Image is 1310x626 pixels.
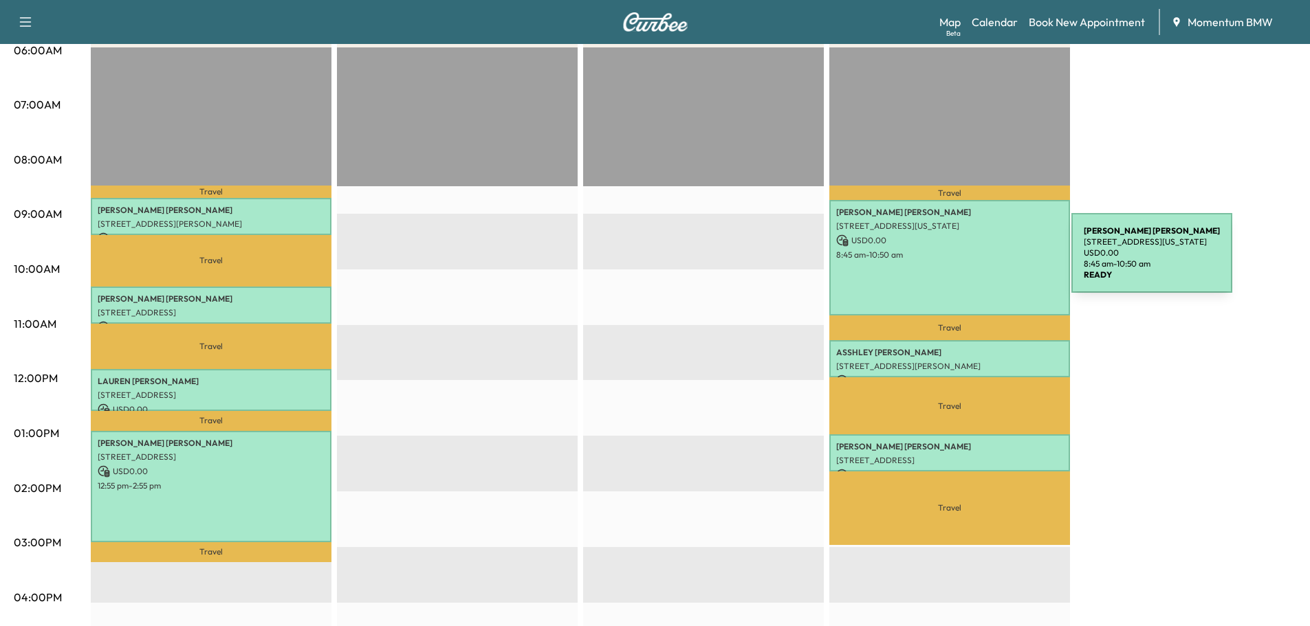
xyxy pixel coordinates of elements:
p: [PERSON_NAME] [PERSON_NAME] [98,438,325,449]
p: USD 0.00 [98,321,325,333]
p: 11:00AM [14,315,56,332]
span: Momentum BMW [1188,14,1273,30]
p: Travel [91,324,331,369]
p: 07:00AM [14,96,61,113]
p: 04:00PM [14,589,62,605]
p: USD 0.00 [98,403,325,416]
p: Travel [91,186,331,197]
p: [STREET_ADDRESS] [98,307,325,318]
p: 01:00PM [14,425,59,441]
p: [STREET_ADDRESS] [98,451,325,462]
div: Beta [946,28,961,38]
p: [STREET_ADDRESS][PERSON_NAME] [836,361,1063,372]
p: 06:00AM [14,42,62,58]
p: USD 0.00 [98,232,325,245]
p: Travel [829,315,1070,340]
p: USD 0.00 [98,465,325,478]
p: LAUREN [PERSON_NAME] [98,376,325,387]
p: [PERSON_NAME] [PERSON_NAME] [836,207,1063,218]
p: 02:00PM [14,480,61,496]
a: MapBeta [939,14,961,30]
p: [STREET_ADDRESS][US_STATE] [836,221,1063,232]
p: Travel [829,471,1070,544]
p: 08:00AM [14,151,62,168]
img: Curbee Logo [622,12,688,32]
p: Travel [829,186,1070,199]
p: 12:55 pm - 2:55 pm [98,480,325,491]
p: Travel [91,235,331,287]
p: 10:00AM [14,260,60,277]
p: Travel [91,411,331,432]
p: [STREET_ADDRESS] [836,455,1063,466]
p: [STREET_ADDRESS] [98,390,325,401]
p: Travel [829,377,1070,434]
p: 09:00AM [14,205,62,222]
p: 12:00PM [14,370,58,386]
p: 8:45 am - 10:50 am [836,249,1063,260]
a: Book New Appointment [1029,14,1145,30]
p: 03:00PM [14,534,61,550]
p: USD 0.00 [836,234,1063,247]
p: [PERSON_NAME] [PERSON_NAME] [836,441,1063,452]
p: USD 0.00 [836,469,1063,481]
p: ASSHLEY [PERSON_NAME] [836,347,1063,358]
p: [PERSON_NAME] [PERSON_NAME] [98,205,325,216]
p: [STREET_ADDRESS][PERSON_NAME] [98,219,325,230]
a: Calendar [972,14,1018,30]
p: [PERSON_NAME] [PERSON_NAME] [98,293,325,304]
p: USD 0.00 [836,375,1063,387]
p: Travel [91,542,331,563]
